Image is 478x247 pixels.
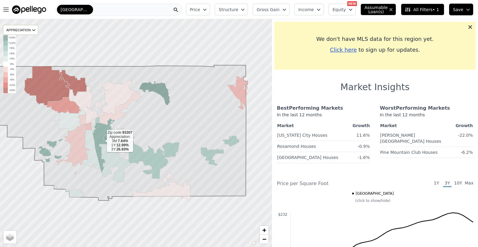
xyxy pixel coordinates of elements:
div: In the last 12 months [380,112,473,121]
a: Pine Mountain Club Houses [380,148,438,155]
button: Equity [329,4,356,15]
text: $232 [278,212,287,217]
td: -6% [8,72,16,78]
div: In the last 12 months [277,112,370,121]
span: Equity [333,7,346,13]
span: Max [465,180,473,187]
span: -1.6% [358,155,370,160]
a: [PERSON_NAME][GEOGRAPHIC_DATA] Houses [380,130,441,144]
th: Growth [455,121,473,130]
span: All Filters • 1 [405,7,439,13]
th: Market [380,121,455,130]
span: [GEOGRAPHIC_DATA] [61,7,89,13]
span: + [262,226,266,234]
span: Save [453,7,463,13]
td: -3% [8,67,16,72]
span: 11.6% [357,133,370,138]
button: Income [294,4,324,15]
img: Pellego [12,5,46,14]
td: -15% [8,88,16,93]
td: +15% [8,35,16,41]
span: -22.0% [458,133,473,138]
a: Zoom in [260,226,269,235]
div: NEW [347,1,357,6]
a: Rosamond Houses [277,142,316,149]
th: Growth [349,121,370,130]
button: All Filters• 1 [401,4,444,15]
span: [GEOGRAPHIC_DATA] [356,191,394,196]
span: 3Y [443,180,451,187]
a: Zoom out [260,235,269,244]
span: Gross Gain [257,7,280,13]
td: 0% [8,62,16,67]
button: Save [449,4,473,15]
span: − [262,235,266,243]
a: Layers [3,230,17,244]
a: [GEOGRAPHIC_DATA] Houses [277,153,338,160]
span: -6.2% [461,150,473,155]
td: -12% [8,83,16,88]
div: We don't have MLS data for this region yet. [279,35,471,43]
span: Structure [219,7,238,13]
button: Price [186,4,210,15]
span: Price [190,7,200,13]
div: Worst Performing Markets [380,105,473,112]
span: -0.9% [358,144,370,149]
div: APPRECIATION [3,25,38,35]
span: Assumable Loan(s) [364,5,384,14]
button: Structure [215,4,248,15]
div: to sign up for updates. [279,46,471,54]
td: +6% [8,51,16,56]
td: -9% [8,77,16,83]
button: Gross Gain [253,4,289,15]
h1: Market Insights [340,82,410,93]
a: [US_STATE] City Houses [277,130,327,138]
button: Assumable Loan(s) [361,4,396,15]
td: +12% [8,41,16,46]
th: Market [277,121,349,130]
span: Click here [330,47,357,53]
div: Price per Square Foot [277,180,375,187]
div: Best Performing Markets [277,105,370,112]
div: (click to show/hide) [273,198,473,203]
span: 10Y [454,180,462,187]
td: +3% [8,56,16,62]
span: Income [298,7,314,13]
td: +9% [8,46,16,51]
span: 1Y [432,180,441,187]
